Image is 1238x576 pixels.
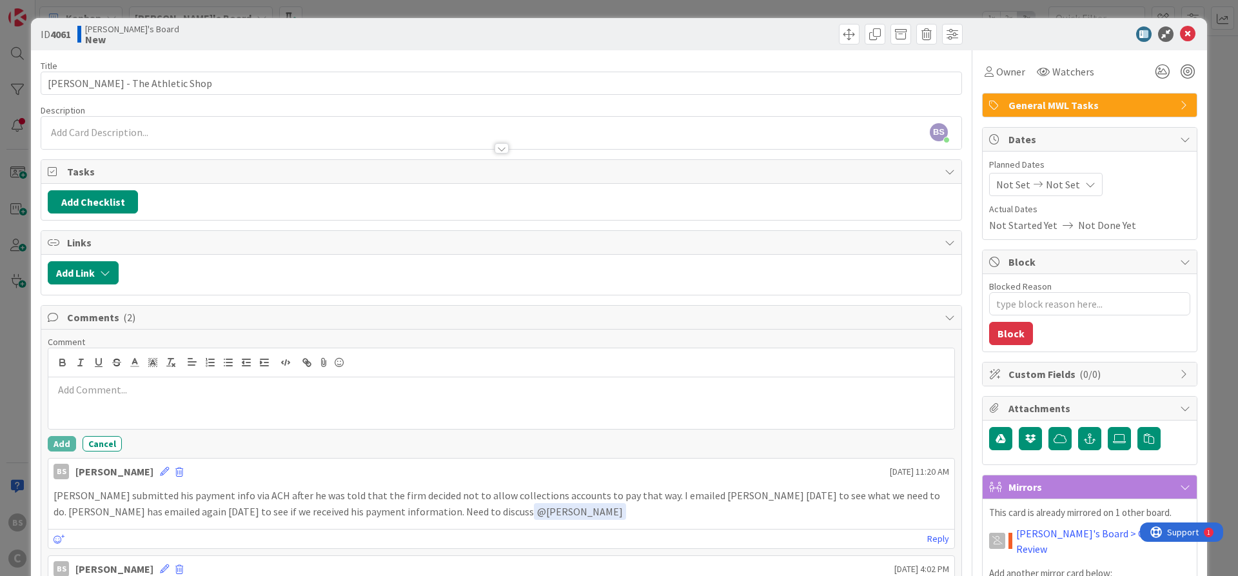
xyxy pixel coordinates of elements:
span: [PERSON_NAME]'s Board [85,24,179,34]
p: [PERSON_NAME] submitted his payment info via ACH after he was told that the firm decided not to a... [54,488,949,520]
div: BS [54,464,69,479]
span: [DATE] 4:02 PM [894,562,949,576]
b: New [85,34,179,45]
span: Links [67,235,938,250]
p: This card is already mirrored on 1 other board. [989,506,1190,521]
span: Actual Dates [989,203,1190,216]
label: Title [41,60,57,72]
button: Block [989,322,1033,345]
button: Add Link [48,261,119,284]
button: Add Checklist [48,190,138,214]
span: ( 0/0 ) [1079,368,1101,381]
span: [PERSON_NAME] [537,505,623,518]
span: Support [27,2,59,17]
button: Cancel [83,436,122,452]
span: Dates [1008,132,1174,147]
button: Add [48,436,76,452]
span: Comment [48,336,85,348]
input: type card name here... [41,72,962,95]
div: [PERSON_NAME] [75,464,153,479]
span: ( 2 ) [123,311,135,324]
span: Not Started Yet [989,217,1057,233]
span: Comments [67,310,938,325]
span: Not Done Yet [1078,217,1136,233]
span: Watchers [1052,64,1094,79]
span: Description [41,104,85,116]
span: ID [41,26,71,42]
span: Not Set [1046,177,1080,192]
span: General MWL Tasks [1008,97,1174,113]
span: Custom Fields [1008,366,1174,382]
b: 4061 [50,28,71,41]
span: Mirrors [1008,479,1174,495]
span: Block [1008,254,1174,270]
span: @ [537,505,546,518]
a: [PERSON_NAME]'s Board > Other Review [1016,526,1190,557]
span: BS [930,123,948,141]
div: 1 [67,5,70,15]
span: Planned Dates [989,158,1190,172]
label: Blocked Reason [989,281,1052,292]
span: Not Set [996,177,1030,192]
span: Attachments [1008,401,1174,416]
span: Owner [996,64,1025,79]
span: Tasks [67,164,938,179]
a: Reply [927,531,949,547]
span: [DATE] 11:20 AM [890,465,949,479]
